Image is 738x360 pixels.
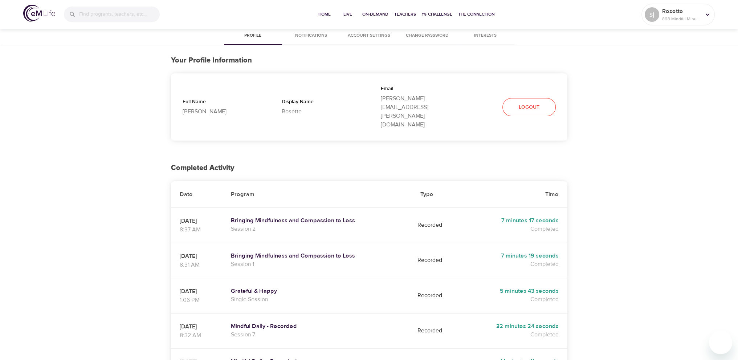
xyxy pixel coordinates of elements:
[231,287,403,295] a: Grateful & Happy
[180,322,214,331] p: [DATE]
[422,11,452,18] span: 1% Challenge
[231,330,403,339] p: Session 7
[231,252,403,260] a: Bringing Mindfulness and Compassion to Loss
[171,56,567,65] h3: Your Profile Information
[469,323,558,330] h5: 32 minutes 24 seconds
[180,287,214,296] p: [DATE]
[231,217,403,225] a: Bringing Mindfulness and Compassion to Loss
[469,217,558,225] h5: 7 minutes 17 seconds
[469,295,558,304] p: Completed
[316,11,333,18] span: Home
[469,287,558,295] h5: 5 minutes 43 seconds
[412,181,460,208] th: Type
[339,11,356,18] span: Live
[183,107,258,116] p: [PERSON_NAME]
[180,331,214,340] p: 8:32 AM
[180,217,214,225] p: [DATE]
[394,11,416,18] span: Teachers
[222,181,412,208] th: Program
[412,278,460,313] td: Recorded
[469,330,558,339] p: Completed
[412,243,460,278] td: Recorded
[282,98,358,107] p: Display Name
[231,295,403,304] p: Single Session
[344,32,394,40] span: Account Settings
[519,103,539,112] span: Logout
[381,94,457,129] p: [PERSON_NAME][EMAIL_ADDRESS][PERSON_NAME][DOMAIN_NAME]
[79,7,160,22] input: Find programs, teachers, etc...
[180,260,214,269] p: 8:31 AM
[662,16,701,22] p: 868 Mindful Minutes
[469,225,558,233] p: Completed
[23,5,55,22] img: logo
[469,260,558,268] p: Completed
[461,32,510,40] span: Interests
[180,252,214,260] p: [DATE]
[171,181,223,208] th: Date
[171,164,567,172] h2: Completed Activity
[231,323,403,330] a: Mindful Daily - Recorded
[180,225,214,234] p: 8:37 AM
[412,207,460,243] td: Recorded
[645,7,659,22] div: sj
[709,331,732,354] iframe: Button to launch messaging window
[228,32,278,40] span: Profile
[458,11,494,18] span: The Connection
[282,107,358,116] p: Rosette
[662,7,701,16] p: Rosette
[231,225,403,233] p: Session 2
[469,252,558,260] h5: 7 minutes 19 seconds
[403,32,452,40] span: Change Password
[381,85,457,94] p: Email
[286,32,336,40] span: Notifications
[460,181,567,208] th: Time
[412,313,460,348] td: Recorded
[502,98,556,117] button: Logout
[231,260,403,268] p: Session 1
[183,98,258,107] p: Full Name
[180,296,214,304] p: 1:06 PM
[362,11,388,18] span: On-Demand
